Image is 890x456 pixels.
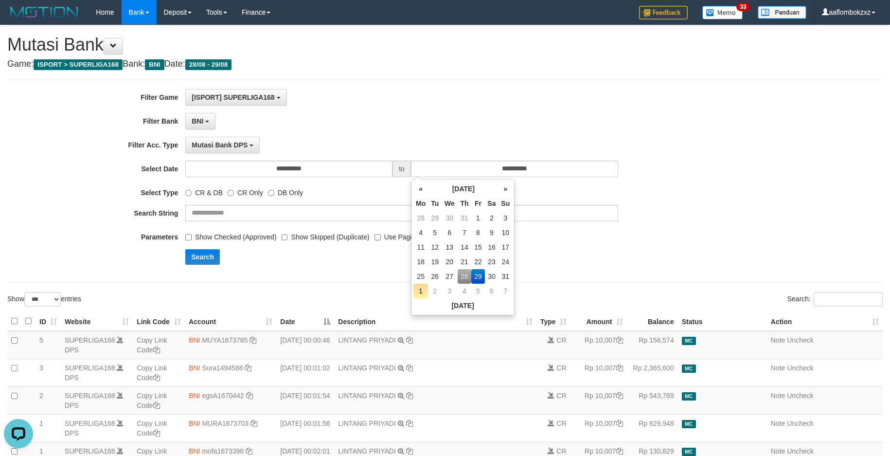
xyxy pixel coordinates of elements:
[338,364,396,372] a: LINTANG PRIYADI
[250,420,257,427] a: Copy MURA1673703 to clipboard
[65,420,115,427] a: SUPERLIGA168
[458,269,472,284] td: 28
[458,255,472,269] td: 21
[374,229,419,242] label: Use Paging
[616,336,623,344] a: Copy Rp 10,007 to clipboard
[682,420,696,428] span: Manually Checked by: aafLuonsavong
[570,331,627,359] td: Rp 10,007
[338,447,396,455] a: LINTANG PRIYADI
[471,269,484,284] td: 29
[61,331,133,359] td: DPS
[485,284,499,298] td: 6
[7,59,883,69] h4: Game: Bank: Date:
[406,364,413,372] a: Copy LINTANG PRIYADI to clipboard
[282,234,288,240] input: Show Skipped (Duplicate)
[787,336,813,344] a: Uncheck
[428,182,498,196] th: [DATE]
[276,359,334,386] td: [DATE] 00:01:02
[498,269,512,284] td: 31
[61,414,133,442] td: DPS
[428,269,442,284] td: 26
[442,255,458,269] td: 20
[458,225,472,240] td: 7
[202,392,244,400] a: egsA1670442
[338,392,396,400] a: LINTANG PRIYADI
[65,364,115,372] a: SUPERLIGA168
[442,211,458,225] td: 30
[192,141,248,149] span: Mutasi Bank DPS
[767,312,883,331] th: Action: activate to sort column ascending
[39,392,43,400] span: 2
[137,336,167,354] a: Copy Link Code
[65,447,115,455] a: SUPERLIGA168
[39,336,43,344] span: 5
[185,234,192,240] input: Show Checked (Approved)
[338,336,396,344] a: LINTANG PRIYADI
[192,117,203,125] span: BNI
[428,211,442,225] td: 29
[413,269,428,284] td: 25
[428,196,442,211] th: Tu
[498,211,512,225] td: 3
[627,312,678,331] th: Balance
[374,234,381,240] input: Use Paging
[185,89,286,106] button: [ISPORT] SUPERLIGA168
[202,336,248,344] a: MUYA1673785
[406,392,413,400] a: Copy LINTANG PRIYADI to clipboard
[392,161,411,177] span: to
[682,448,696,456] span: Manually Checked by: aafLuonsavong
[536,312,570,331] th: Type: activate to sort column ascending
[185,59,232,70] span: 28/08 - 29/08
[228,190,234,196] input: CR Only
[413,284,428,298] td: 1
[570,312,627,331] th: Amount: activate to sort column ascending
[428,255,442,269] td: 19
[771,392,785,400] a: Note
[556,447,566,455] span: CR
[428,240,442,255] td: 12
[61,359,133,386] td: DPS
[442,284,458,298] td: 3
[7,35,883,55] h1: Mutasi Bank
[276,386,334,414] td: [DATE] 00:01:54
[282,229,370,242] label: Show Skipped (Duplicate)
[682,392,696,401] span: Manually Checked by: aafLuonsavong
[185,113,215,129] button: BNI
[65,392,115,400] a: SUPERLIGA168
[570,359,627,386] td: Rp 10,007
[758,6,806,19] img: panduan.png
[413,240,428,255] td: 11
[406,336,413,344] a: Copy LINTANG PRIYADI to clipboard
[682,337,696,345] span: Manually Checked by: aafLuonsavong
[185,312,276,331] th: Account: activate to sort column ascending
[413,196,428,211] th: Mo
[202,364,243,372] a: Sura1494588
[498,255,512,269] td: 24
[268,184,303,198] label: DB Only
[787,392,813,400] a: Uncheck
[413,225,428,240] td: 4
[7,5,81,19] img: MOTION_logo.png
[471,196,484,211] th: Fr
[485,225,499,240] td: 9
[682,365,696,373] span: Manually Checked by: aafLuonsavong
[787,420,813,427] a: Uncheck
[65,336,115,344] a: SUPERLIGA168
[485,255,499,269] td: 23
[678,312,767,331] th: Status
[639,6,688,19] img: Feedback.jpg
[185,184,223,198] label: CR & DB
[189,392,200,400] span: BNI
[498,240,512,255] td: 17
[485,240,499,255] td: 16
[458,196,472,211] th: Th
[428,284,442,298] td: 2
[736,2,749,11] span: 33
[228,184,263,198] label: CR Only
[442,196,458,211] th: We
[787,364,813,372] a: Uncheck
[570,414,627,442] td: Rp 10,007
[268,190,274,196] input: DB Only
[627,331,678,359] td: Rp 156,574
[458,284,472,298] td: 4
